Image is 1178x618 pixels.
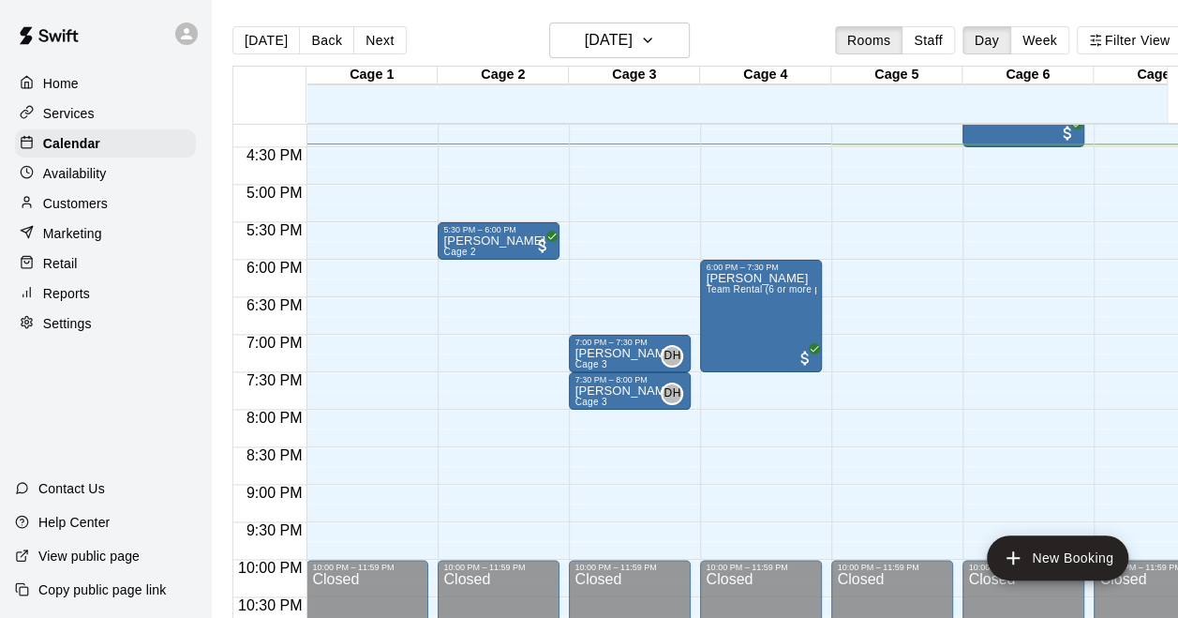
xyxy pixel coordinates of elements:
div: 7:00 PM – 7:30 PM [574,338,685,347]
button: [DATE] [232,26,300,54]
p: Contact Us [38,479,105,498]
span: All customers have paid [533,236,552,255]
p: Help Center [38,513,110,532]
button: Day [962,26,1011,54]
div: 10:00 PM – 11:59 PM [968,563,1079,572]
div: 6:00 PM – 7:30 PM [706,263,816,272]
span: 10:30 PM [233,597,306,613]
div: 10:00 PM – 11:59 PM [312,563,423,572]
a: Home [15,69,196,98]
span: 6:00 PM [242,260,307,276]
p: Services [43,104,95,123]
span: Dean Hull [668,383,683,405]
p: Calendar [43,134,100,153]
span: 5:00 PM [242,185,307,201]
span: 4:30 PM [242,147,307,163]
span: Dean Hull [668,345,683,368]
div: 10:00 PM – 11:59 PM [574,563,685,572]
button: [DATE] [549,23,690,58]
button: Next [353,26,406,54]
div: Dean Hull [661,383,683,405]
button: Rooms [835,26,902,54]
span: All customers have paid [1058,124,1077,143]
div: 7:30 PM – 8:00 PM: Eli Hull [569,372,691,410]
p: Reports [43,284,90,303]
span: DH [664,384,680,403]
div: 10:00 PM – 11:59 PM [706,563,816,572]
span: 9:00 PM [242,485,307,501]
button: Week [1010,26,1069,54]
p: Copy public page link [38,580,166,599]
h6: [DATE] [585,27,633,53]
div: 5:30 PM – 6:00 PM [443,225,554,234]
a: Services [15,99,196,128]
span: 8:00 PM [242,410,307,426]
p: Customers [43,194,108,213]
button: add [987,535,1128,580]
span: 10:00 PM [233,560,306,576]
span: 8:30 PM [242,447,307,463]
a: Availability [15,159,196,188]
span: All customers have paid [796,349,814,368]
div: Cage 5 [831,67,962,84]
p: Settings [43,314,92,333]
div: Cage 3 [569,67,700,84]
a: Reports [15,279,196,308]
a: Settings [15,309,196,338]
a: Retail [15,249,196,278]
span: 9:30 PM [242,522,307,538]
div: Cage 2 [438,67,569,84]
div: Cage 6 [962,67,1094,84]
span: 7:00 PM [242,335,307,351]
div: Cage 1 [306,67,438,84]
div: 10:00 PM – 11:59 PM [837,563,947,572]
div: Dean Hull [661,345,683,368]
span: 5:30 PM [242,222,307,238]
button: Back [299,26,354,54]
a: Marketing [15,219,196,248]
div: Cage 4 [700,67,831,84]
div: 5:30 PM – 6:00 PM: Eric Yuen [438,222,559,260]
span: Team Rental (6 or more players) [706,284,850,294]
span: Cage 3 [574,359,606,369]
p: Home [43,74,79,93]
div: 6:00 PM – 7:30 PM: Ernest Hernandez [700,260,822,372]
p: Marketing [43,224,102,243]
p: View public page [38,547,140,565]
span: 6:30 PM [242,297,307,313]
span: Cage 3 [574,397,606,407]
a: Customers [15,189,196,218]
div: 7:00 PM – 7:30 PM: Eli Hull [569,335,691,372]
span: DH [664,347,680,366]
span: 7:30 PM [242,372,307,388]
button: Staff [902,26,955,54]
p: Availability [43,164,107,183]
div: 10:00 PM – 11:59 PM [443,563,554,572]
div: 7:30 PM – 8:00 PM [574,375,685,384]
a: Calendar [15,129,196,158]
span: Cage 2 [443,247,475,257]
p: Retail [43,254,78,273]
